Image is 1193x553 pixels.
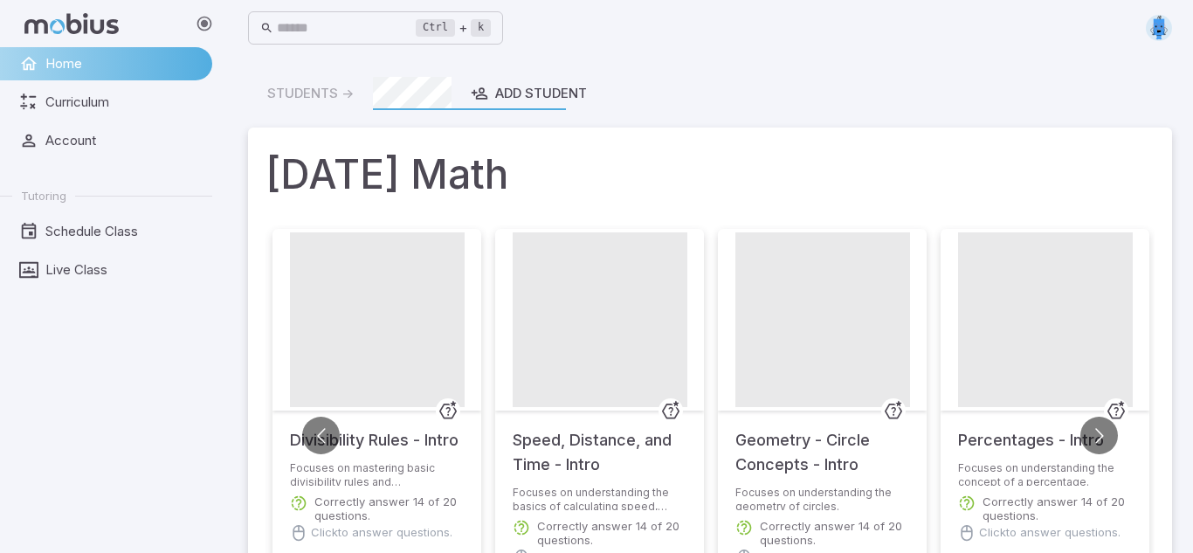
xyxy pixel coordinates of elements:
h5: Percentages - Intro [958,411,1104,453]
kbd: k [471,19,491,37]
span: Account [45,131,200,150]
p: Focuses on understanding the basics of calculating speed, distance, and time. [513,486,686,510]
div: + [416,17,491,38]
kbd: Ctrl [416,19,455,37]
h5: Divisibility Rules - Intro [290,411,459,453]
span: Tutoring [21,188,66,204]
button: Go to next slide [1080,417,1118,454]
p: Correctly answer 14 of 20 questions. [314,494,464,522]
p: Focuses on understanding the geometry of circles. [735,486,909,510]
span: Live Class [45,260,200,280]
img: rectangle.svg [1146,15,1172,41]
span: Curriculum [45,93,200,112]
button: Go to previous slide [302,417,340,454]
h5: Speed, Distance, and Time - Intro [513,411,686,477]
div: Add Student [471,84,587,103]
p: Click to answer questions. [979,524,1121,542]
p: Correctly answer 14 of 20 questions. [760,519,909,547]
p: Correctly answer 14 of 20 questions. [537,519,686,547]
h1: [DATE] Math [265,145,1155,204]
h5: Geometry - Circle Concepts - Intro [735,411,909,477]
p: Correctly answer 14 of 20 questions. [983,494,1132,522]
p: Focuses on understanding the concept of a percentage. [958,461,1132,486]
span: Schedule Class [45,222,200,241]
p: Focuses on mastering basic divisibility rules and understanding digits. [290,461,464,486]
p: Click to answer questions. [311,524,452,542]
span: Home [45,54,200,73]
